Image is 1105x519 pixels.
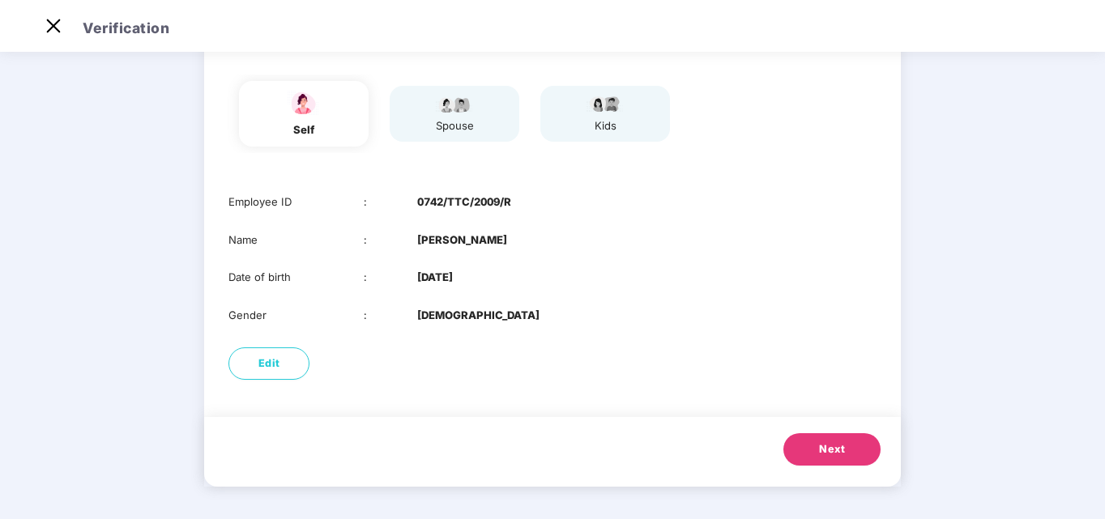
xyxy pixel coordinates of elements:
[364,307,418,324] div: :
[258,355,280,372] span: Edit
[434,94,475,113] img: svg+xml;base64,PHN2ZyB4bWxucz0iaHR0cDovL3d3dy53My5vcmcvMjAwMC9zdmciIHdpZHRoPSI5Ny44OTciIGhlaWdodD...
[417,269,453,286] b: [DATE]
[364,194,418,211] div: :
[364,269,418,286] div: :
[228,269,364,286] div: Date of birth
[284,121,324,138] div: self
[228,232,364,249] div: Name
[819,441,845,457] span: Next
[434,117,475,134] div: spouse
[417,194,511,211] b: 0742/TTC/2009/R
[228,347,309,380] button: Edit
[783,433,881,466] button: Next
[417,307,540,324] b: [DEMOGRAPHIC_DATA]
[364,232,418,249] div: :
[585,117,625,134] div: kids
[585,94,625,113] img: svg+xml;base64,PHN2ZyB4bWxucz0iaHR0cDovL3d3dy53My5vcmcvMjAwMC9zdmciIHdpZHRoPSI3OS4wMzciIGhlaWdodD...
[228,307,364,324] div: Gender
[417,232,507,249] b: [PERSON_NAME]
[228,194,364,211] div: Employee ID
[284,89,324,117] img: svg+xml;base64,PHN2ZyBpZD0iU3BvdXNlX2ljb24iIHhtbG5zPSJodHRwOi8vd3d3LnczLm9yZy8yMDAwL3N2ZyIgd2lkdG...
